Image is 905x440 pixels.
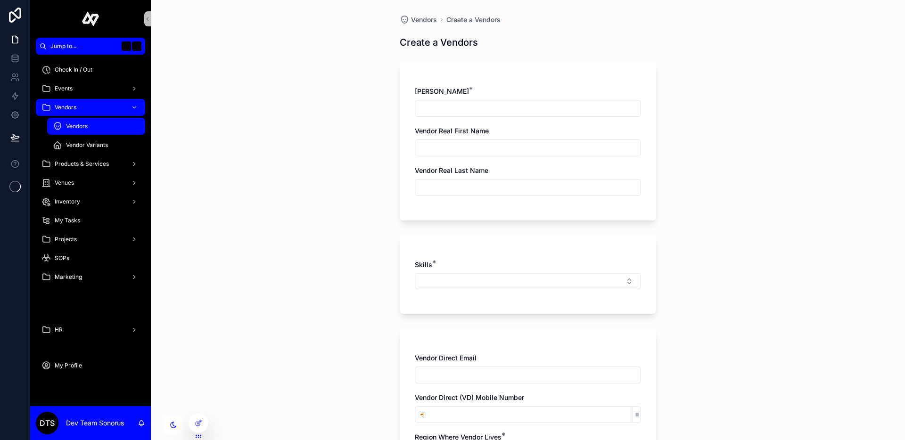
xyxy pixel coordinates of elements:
[55,273,82,281] span: Marketing
[36,231,145,248] a: Projects
[36,321,145,338] a: HR
[55,179,74,187] span: Venues
[82,11,99,26] img: App logo
[66,122,88,130] span: Vendors
[36,193,145,210] a: Inventory
[55,217,80,224] span: My Tasks
[415,166,488,174] span: Vendor Real Last Name
[55,85,73,92] span: Events
[446,15,501,24] a: Create a Vendors
[55,66,92,73] span: Check In / Out
[40,417,55,429] span: DTS
[400,15,437,24] a: Vendors
[415,273,641,289] button: Select Button
[411,15,437,24] span: Vendors
[36,174,145,191] a: Venues
[36,250,145,267] a: SOPs
[418,410,426,419] span: 🇨🇾
[415,87,469,95] span: [PERSON_NAME]
[36,155,145,172] a: Products & Services
[55,326,63,334] span: HR
[47,137,145,154] a: Vendor Variants
[415,127,489,135] span: Vendor Real First Name
[133,42,140,50] span: K
[55,254,69,262] span: SOPs
[55,198,80,205] span: Inventory
[415,406,429,423] button: Select Button
[400,36,478,49] h1: Create a Vendors
[415,393,524,401] span: Vendor Direct (VD) Mobile Number
[55,236,77,243] span: Projects
[30,55,151,386] div: scrollable content
[55,160,109,168] span: Products & Services
[66,141,108,149] span: Vendor Variants
[415,354,477,362] span: Vendor Direct Email
[36,99,145,116] a: Vendors
[55,104,76,111] span: Vendors
[415,261,432,269] span: Skills
[36,38,145,55] button: Jump to...K
[36,61,145,78] a: Check In / Out
[36,80,145,97] a: Events
[55,362,82,369] span: My Profile
[36,357,145,374] a: My Profile
[36,269,145,285] a: Marketing
[47,118,145,135] a: Vendors
[36,212,145,229] a: My Tasks
[50,42,118,50] span: Jump to...
[66,418,124,428] p: Dev Team Sonorus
